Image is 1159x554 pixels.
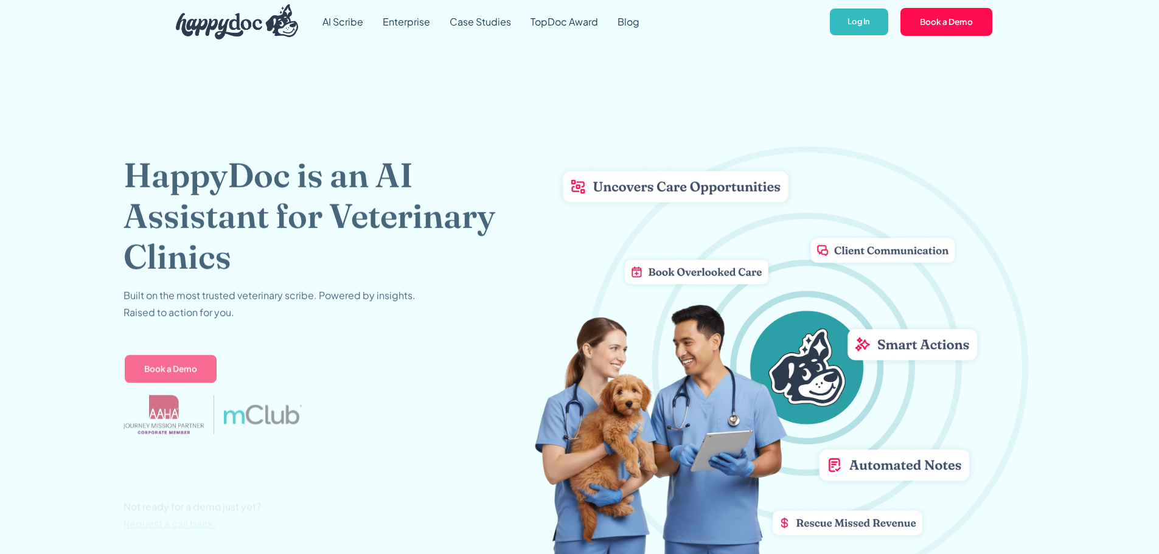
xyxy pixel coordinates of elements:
img: AAHA Advantage logo [124,395,204,434]
a: Book a Demo [899,7,994,37]
img: HappyDoc Logo: A happy dog with his ear up, listening. [176,4,299,40]
span: Request a call back. [124,517,217,530]
img: mclub logo [223,404,301,424]
a: Log In [829,7,889,37]
p: Built on the most trusted veterinary scribe. Powered by insights. Raised to action for you. [124,286,416,320]
h1: HappyDoc is an AI Assistant for Veterinary Clinics [124,154,534,277]
a: home [166,1,299,43]
p: Not ready for a demo just yet? [124,498,261,532]
a: Book a Demo [124,353,218,384]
